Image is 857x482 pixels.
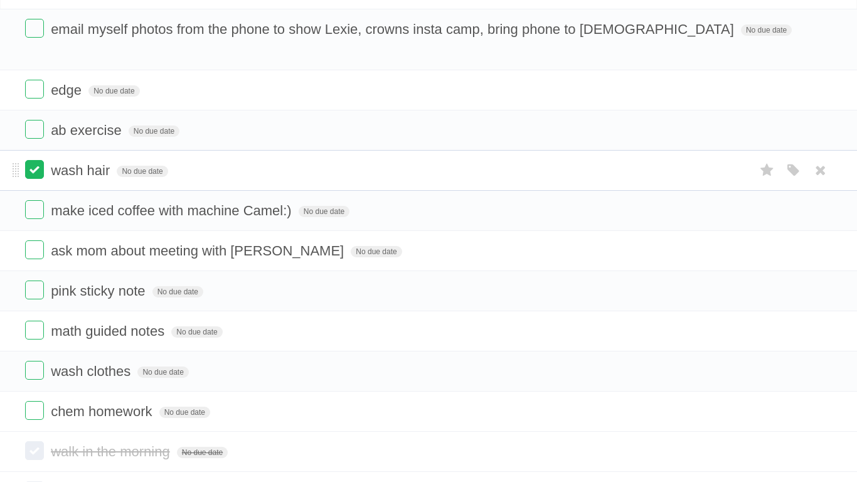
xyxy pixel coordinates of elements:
span: make iced coffee with machine Camel:) [51,203,295,218]
label: Star task [755,160,779,181]
label: Done [25,80,44,99]
label: Done [25,281,44,299]
label: Done [25,19,44,38]
span: No due date [171,326,222,338]
label: Done [25,441,44,460]
span: No due date [159,407,210,418]
span: No due date [741,24,792,36]
span: No due date [88,85,139,97]
span: walk in the morning [51,444,173,459]
span: ask mom about meeting with [PERSON_NAME] [51,243,347,259]
span: edge [51,82,85,98]
label: Done [25,200,44,219]
label: Done [25,321,44,340]
span: wash hair [51,163,113,178]
span: No due date [351,246,402,257]
label: Done [25,120,44,139]
span: email myself photos from the phone to show Lexie, crowns insta camp, bring phone to [DEMOGRAPHIC_... [51,21,737,37]
span: chem homework [51,404,155,419]
label: Done [25,160,44,179]
span: No due date [152,286,203,297]
span: No due date [299,206,349,217]
span: ab exercise [51,122,125,138]
span: No due date [117,166,168,177]
span: No due date [137,367,188,378]
span: wash clothes [51,363,134,379]
span: pink sticky note [51,283,148,299]
label: Done [25,401,44,420]
label: Done [25,240,44,259]
span: math guided notes [51,323,168,339]
label: Done [25,361,44,380]
span: No due date [177,447,228,458]
span: No due date [129,126,179,137]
